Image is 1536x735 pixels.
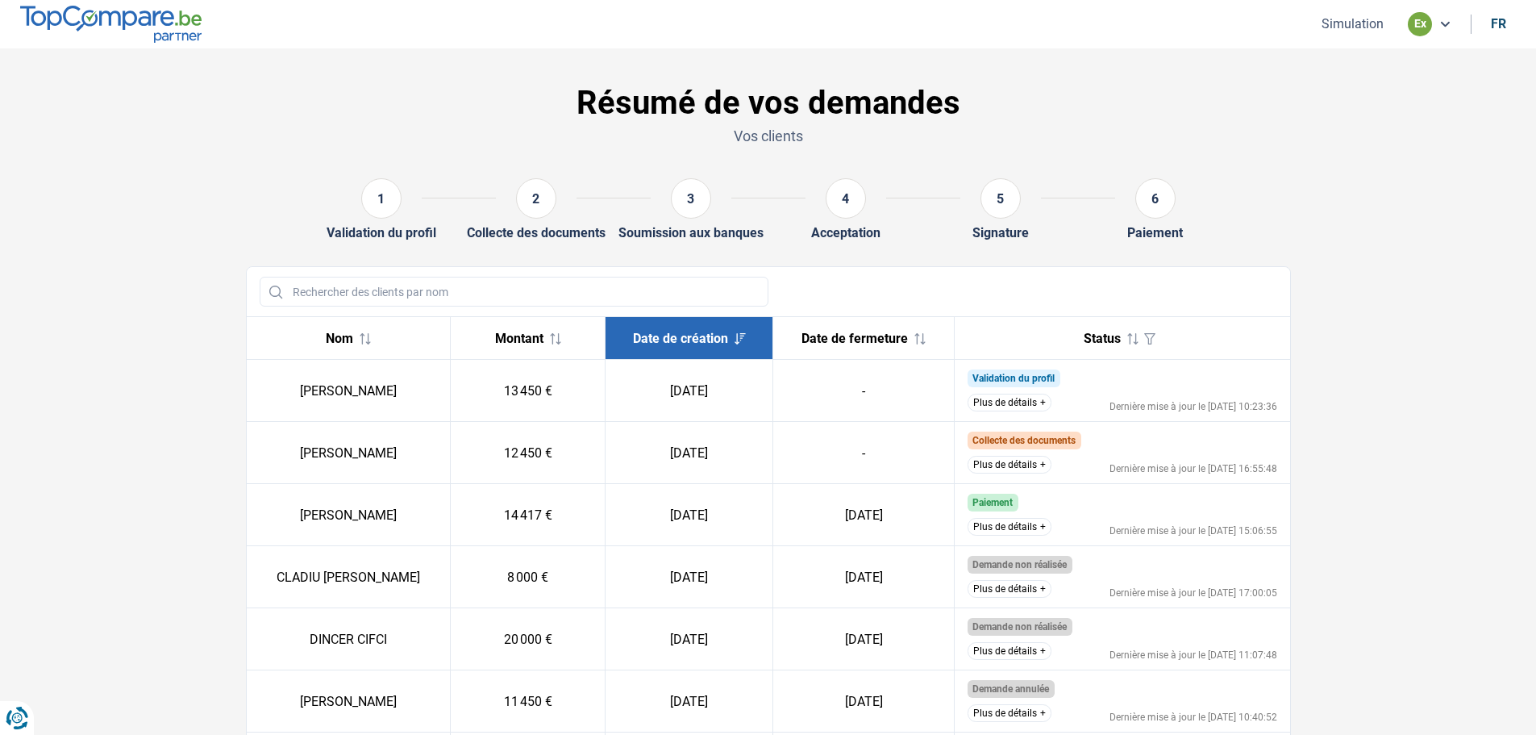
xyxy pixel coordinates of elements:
img: TopCompare.be [20,6,202,42]
td: 8 000 € [451,546,606,608]
span: Demande non réalisée [972,621,1067,633]
td: CLADIU [PERSON_NAME] [247,546,451,608]
div: 5 [980,178,1021,219]
span: Status [1084,331,1121,346]
div: Dernière mise à jour le [DATE] 16:55:48 [1109,464,1277,474]
td: [DATE] [773,546,955,608]
button: Simulation [1317,15,1388,32]
td: 12 450 € [451,422,606,484]
div: Soumission aux banques [618,225,764,240]
span: Nom [326,331,353,346]
div: ex [1408,12,1432,36]
div: Acceptation [811,225,880,240]
div: Collecte des documents [467,225,606,240]
td: [PERSON_NAME] [247,484,451,546]
td: [DATE] [773,484,955,546]
td: - [773,422,955,484]
span: Montant [495,331,543,346]
div: Signature [972,225,1029,240]
td: 11 450 € [451,670,606,733]
div: Dernière mise à jour le [DATE] 15:06:55 [1109,526,1277,536]
div: Dernière mise à jour le [DATE] 10:23:36 [1109,402,1277,411]
div: 1 [361,178,402,219]
td: [DATE] [606,670,773,733]
span: Paiement [972,497,1013,508]
div: 3 [671,178,711,219]
td: - [773,360,955,422]
div: 2 [516,178,556,219]
button: Plus de détails [968,518,1051,536]
td: 13 450 € [451,360,606,422]
td: [DATE] [606,546,773,608]
button: Plus de détails [968,456,1051,474]
span: Collecte des documents [972,435,1076,446]
td: [DATE] [606,360,773,422]
span: Demande non réalisée [972,559,1067,570]
td: [PERSON_NAME] [247,360,451,422]
button: Plus de détails [968,394,1051,411]
td: [DATE] [773,670,955,733]
span: Date de fermeture [801,331,908,346]
input: Rechercher des clients par nom [260,277,768,307]
h1: Résumé de vos demandes [246,84,1291,123]
div: 4 [826,178,866,219]
td: 20 000 € [451,608,606,670]
button: Plus de détails [968,642,1051,660]
td: 14 417 € [451,484,606,546]
td: [PERSON_NAME] [247,422,451,484]
td: [PERSON_NAME] [247,670,451,733]
p: Vos clients [246,126,1291,146]
span: Date de création [633,331,728,346]
button: Plus de détails [968,704,1051,722]
span: Validation du profil [972,373,1055,384]
td: [DATE] [606,484,773,546]
span: Demande annulée [972,683,1049,695]
div: Dernière mise à jour le [DATE] 11:07:48 [1109,650,1277,660]
button: Plus de détails [968,580,1051,598]
div: Validation du profil [327,225,436,240]
td: [DATE] [606,608,773,670]
td: DINCER CIFCI [247,608,451,670]
td: [DATE] [606,422,773,484]
div: Paiement [1127,225,1183,240]
td: [DATE] [773,608,955,670]
div: Dernière mise à jour le [DATE] 17:00:05 [1109,588,1277,598]
div: 6 [1135,178,1176,219]
div: fr [1491,16,1506,31]
div: Dernière mise à jour le [DATE] 10:40:52 [1109,712,1277,722]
